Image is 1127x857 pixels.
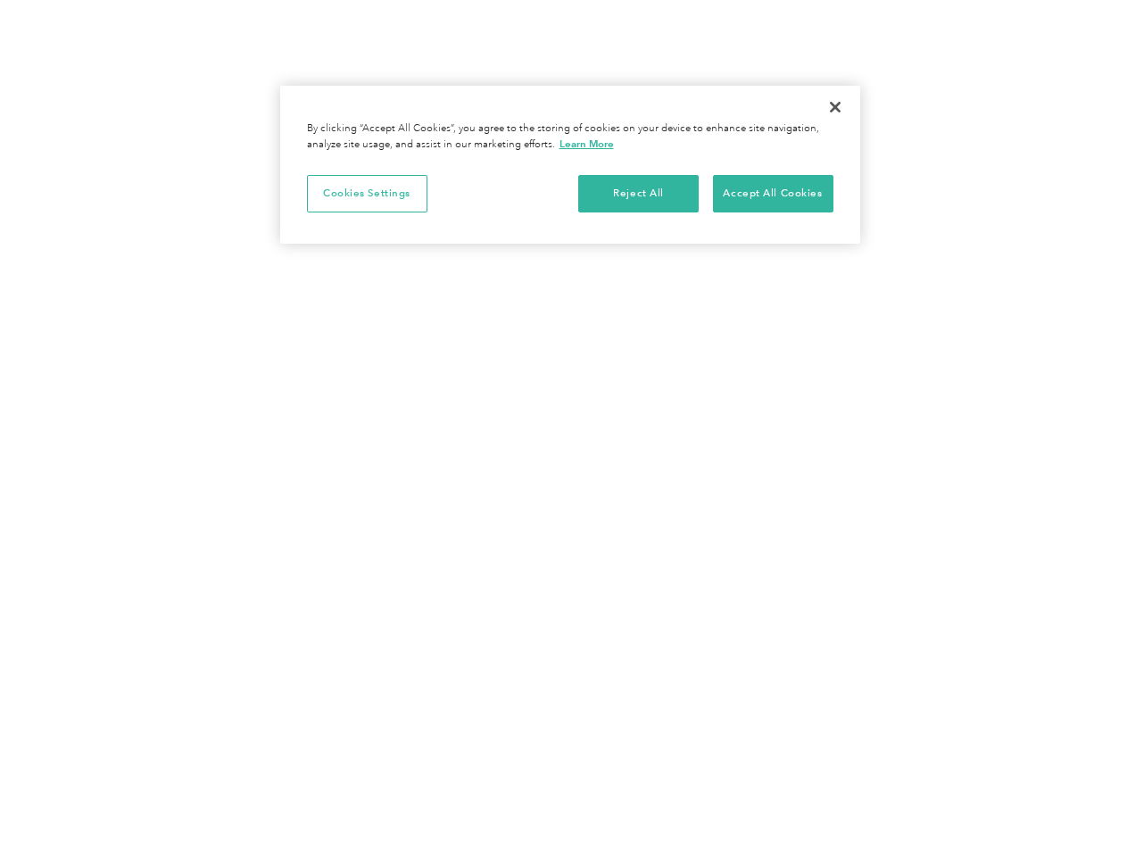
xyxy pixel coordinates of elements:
button: Accept All Cookies [713,175,833,212]
div: Privacy [280,86,860,244]
div: Cookie banner [280,86,860,244]
a: More information about your privacy, opens in a new tab [559,137,614,150]
button: Reject All [578,175,699,212]
div: By clicking “Accept All Cookies”, you agree to the storing of cookies on your device to enhance s... [307,121,833,153]
button: Close [816,87,855,127]
button: Cookies Settings [307,175,427,212]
